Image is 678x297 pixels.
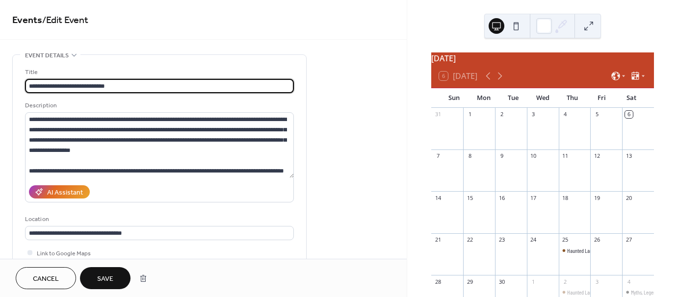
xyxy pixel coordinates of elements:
div: Location [25,214,292,224]
div: 29 [466,278,473,285]
div: 6 [625,111,632,118]
div: 3 [530,111,537,118]
div: AI Assistant [47,188,83,198]
div: 1 [530,278,537,285]
span: / Edit Event [42,11,88,30]
div: 30 [498,278,505,285]
span: Event details [25,50,69,61]
div: 28 [434,278,442,285]
div: 17 [530,194,537,201]
div: Haunted Lantern Tour - SOLD OUT [567,247,633,255]
div: 10 [530,152,537,160]
div: 1 [466,111,473,118]
div: 9 [498,152,505,160]
div: 8 [466,152,473,160]
div: 19 [593,194,600,201]
div: 14 [434,194,442,201]
div: Wed [528,88,557,108]
div: 16 [498,194,505,201]
div: 11 [562,152,569,160]
div: 13 [625,152,632,160]
div: Sat [617,88,646,108]
div: Mon [469,88,498,108]
div: Fri [587,88,616,108]
div: [DATE] [431,52,654,64]
div: 23 [498,236,505,244]
a: Events [12,11,42,30]
div: 12 [593,152,600,160]
div: Myths, Legends and Graveyard Tour [622,288,654,297]
div: 18 [562,194,569,201]
div: 20 [625,194,632,201]
div: Title [25,67,292,77]
div: 21 [434,236,442,244]
div: 27 [625,236,632,244]
div: 7 [434,152,442,160]
button: AI Assistant [29,185,90,198]
div: 24 [530,236,537,244]
div: 3 [593,278,600,285]
div: Haunted Lantern Tour -SOLD OUT [559,288,591,297]
div: 4 [562,111,569,118]
div: Sun [439,88,469,108]
div: 2 [562,278,569,285]
div: 4 [625,278,632,285]
div: Haunted Lantern Tour - SOLD OUT [559,247,591,255]
span: Link to Google Maps [37,248,91,259]
div: Haunted Lantern Tour -SOLD OUT [567,288,632,297]
button: Save [80,267,130,289]
div: 25 [562,236,569,244]
span: Cancel [33,274,59,284]
div: 15 [466,194,473,201]
div: Thu [557,88,587,108]
div: 5 [593,111,600,118]
div: 22 [466,236,473,244]
div: Description [25,100,292,111]
div: 2 [498,111,505,118]
button: Cancel [16,267,76,289]
div: Tue [498,88,528,108]
div: 26 [593,236,600,244]
div: 31 [434,111,442,118]
span: Save [97,274,113,284]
